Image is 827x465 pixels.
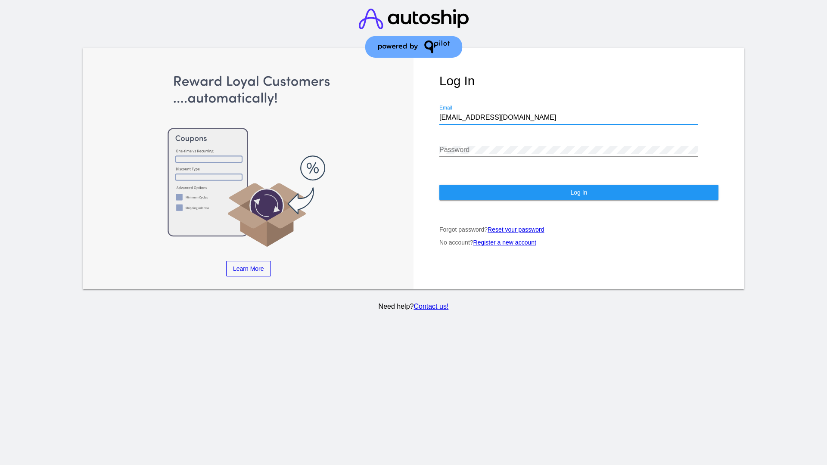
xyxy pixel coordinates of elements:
[439,239,718,246] p: No account?
[439,114,698,121] input: Email
[439,226,718,233] p: Forgot password?
[570,189,587,196] span: Log In
[439,74,718,88] h1: Log In
[439,185,718,200] button: Log In
[488,226,544,233] a: Reset your password
[226,261,271,276] a: Learn More
[109,74,388,248] img: Apply Coupons Automatically to Scheduled Orders with QPilot
[81,303,746,310] p: Need help?
[233,265,264,272] span: Learn More
[473,239,536,246] a: Register a new account
[413,303,448,310] a: Contact us!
